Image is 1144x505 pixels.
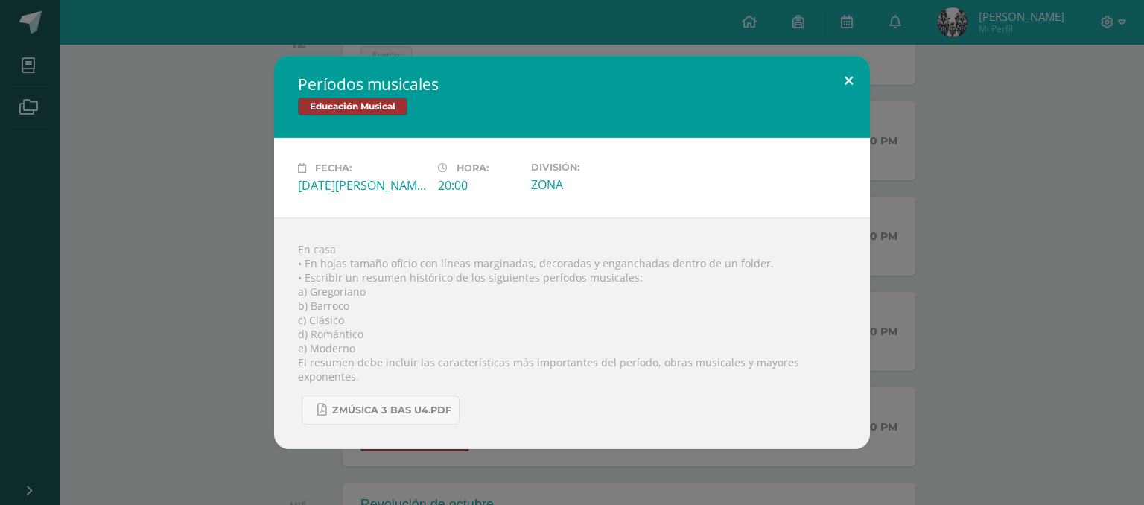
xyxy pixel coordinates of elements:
h2: Períodos musicales [298,74,846,95]
span: Fecha: [315,162,352,174]
span: Educación Musical [298,98,407,115]
div: En casa • En hojas tamaño oficio con líneas marginadas, decoradas y enganchadas dentro de un fold... [274,217,870,449]
div: [DATE][PERSON_NAME] [298,177,426,194]
span: Zmúsica 3 Bas U4.pdf [332,404,451,416]
a: Zmúsica 3 Bas U4.pdf [302,396,460,425]
span: Hora: [457,162,489,174]
div: 20:00 [438,177,519,194]
button: Close (Esc) [827,56,870,107]
label: División: [531,162,659,173]
div: ZONA [531,177,659,193]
